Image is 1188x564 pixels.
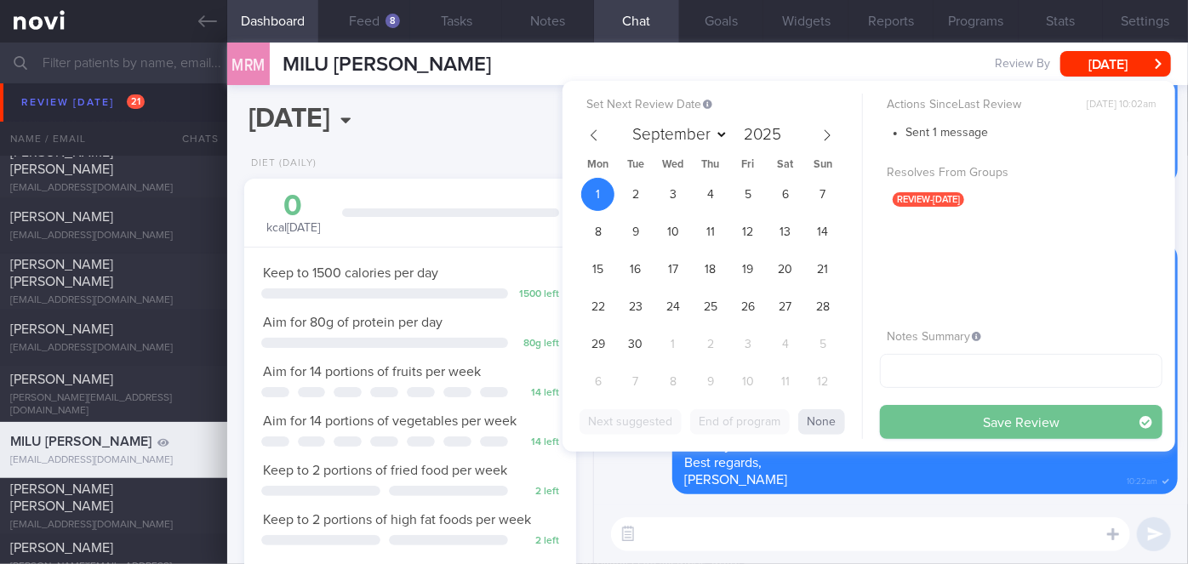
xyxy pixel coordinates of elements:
div: 0 [261,191,325,221]
select: Month [625,122,728,148]
label: Actions Since Last Review [887,98,1156,113]
span: Notes Summary [887,331,981,343]
span: Fri [729,160,767,171]
div: 2 left [517,535,559,548]
span: September 15, 2025 [581,253,614,286]
span: September 4, 2025 [694,178,727,211]
span: September 5, 2025 [731,178,764,211]
span: 10:22am [1127,471,1157,487]
span: review-[DATE] [893,192,964,207]
span: [PERSON_NAME] [684,473,787,487]
span: September 21, 2025 [806,253,839,286]
div: 1500 left [517,288,559,301]
span: October 6, 2025 [581,365,614,398]
span: Mon [580,160,617,171]
div: 14 left [517,436,559,449]
span: October 9, 2025 [694,365,727,398]
label: Resolves From Groups [887,166,1156,181]
span: [PERSON_NAME] [10,210,113,224]
span: September 24, 2025 [656,290,689,323]
span: Aim for 14 portions of fruits per week [263,365,481,379]
div: kcal [DATE] [261,191,325,236]
span: September 18, 2025 [694,253,727,286]
button: Save Review [880,405,1162,439]
span: [PERSON_NAME] [10,322,113,336]
span: [DATE] 10:02am [1087,99,1156,111]
div: [EMAIL_ADDRESS][DOMAIN_NAME] [10,454,217,467]
div: 2 left [517,486,559,498]
button: [DATE] [1060,51,1171,77]
span: Wed [654,160,692,171]
div: [EMAIL_ADDRESS][DOMAIN_NAME] [10,230,217,242]
span: [PERSON_NAME] [10,98,113,111]
span: September 10, 2025 [656,215,689,248]
span: October 3, 2025 [731,328,764,361]
span: October 1, 2025 [656,328,689,361]
span: Keep to 1500 calories per day [263,266,438,280]
span: October 11, 2025 [768,365,802,398]
span: September 25, 2025 [694,290,727,323]
span: September 2, 2025 [619,178,652,211]
span: Aim for 80g of protein per day [263,316,443,329]
div: [EMAIL_ADDRESS][DOMAIN_NAME] [10,294,217,307]
span: MILU [PERSON_NAME] [10,435,151,448]
div: [EMAIL_ADDRESS][DOMAIN_NAME] [10,117,217,130]
span: September 1, 2025 [581,178,614,211]
span: October 10, 2025 [731,365,764,398]
span: September 26, 2025 [731,290,764,323]
span: September 16, 2025 [619,253,652,286]
div: 80 g left [517,338,559,350]
span: September 20, 2025 [768,253,802,286]
span: October 7, 2025 [619,365,652,398]
span: September 6, 2025 [768,178,802,211]
span: September 3, 2025 [656,178,689,211]
span: September 22, 2025 [581,290,614,323]
div: [PERSON_NAME][EMAIL_ADDRESS][DOMAIN_NAME] [10,392,217,418]
span: Thu [692,160,729,171]
span: Review By [995,57,1050,72]
div: [EMAIL_ADDRESS][DOMAIN_NAME] [10,182,217,195]
span: [PERSON_NAME] [PERSON_NAME] [10,258,113,288]
div: 14 left [517,387,559,400]
span: September 17, 2025 [656,253,689,286]
span: October 12, 2025 [806,365,839,398]
span: Sun [804,160,842,171]
span: Tue [617,160,654,171]
span: September 13, 2025 [768,215,802,248]
span: September 14, 2025 [806,215,839,248]
span: September 7, 2025 [806,178,839,211]
button: None [798,409,845,435]
span: September 8, 2025 [581,215,614,248]
span: Best regards, [684,456,762,470]
span: October 8, 2025 [656,365,689,398]
span: [PERSON_NAME] [10,541,113,555]
label: Set Next Review Date [586,98,855,113]
span: September 28, 2025 [806,290,839,323]
span: [PERSON_NAME] [PERSON_NAME] [10,482,113,513]
span: September 9, 2025 [619,215,652,248]
span: October 5, 2025 [806,328,839,361]
div: [EMAIL_ADDRESS][DOMAIN_NAME] [10,519,217,532]
span: Aim for 14 portions of vegetables per week [263,414,517,428]
span: September 19, 2025 [731,253,764,286]
span: September 12, 2025 [731,215,764,248]
span: Keep to 2 portions of fried food per week [263,464,507,477]
input: Year [737,127,784,143]
span: September 11, 2025 [694,215,727,248]
span: September 30, 2025 [619,328,652,361]
div: 8 [386,14,400,28]
span: [PERSON_NAME] [10,373,113,386]
li: Sent 1 message [905,122,1162,141]
span: September 27, 2025 [768,290,802,323]
span: September 29, 2025 [581,328,614,361]
span: October 2, 2025 [694,328,727,361]
span: Keep to 2 portions of high fat foods per week [263,513,531,527]
div: Diet (Daily) [244,157,317,170]
span: [PERSON_NAME] [PERSON_NAME] [10,145,113,176]
span: Sat [767,160,804,171]
span: MILU [PERSON_NAME] [283,54,492,75]
span: October 4, 2025 [768,328,802,361]
div: [EMAIL_ADDRESS][DOMAIN_NAME] [10,342,217,355]
span: September 23, 2025 [619,290,652,323]
div: MRM [223,32,274,98]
